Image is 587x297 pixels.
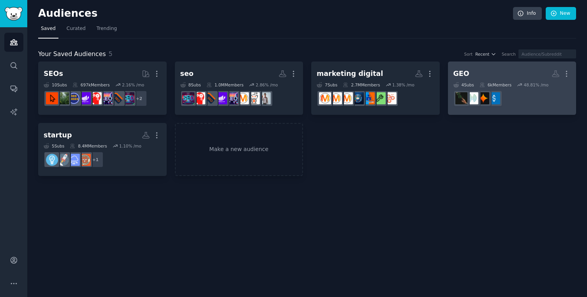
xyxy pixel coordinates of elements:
span: Trending [97,25,117,32]
img: SEO_cases [68,92,80,104]
img: bigseo [204,92,216,104]
div: 4 Sub s [453,82,474,88]
img: DigitalMarketing [237,92,249,104]
a: Curated [64,23,88,39]
div: 8.4M Members [70,143,107,149]
a: startup5Subs8.4MMembers1.10% /mo+1EntrepreneurRideAlongSaaSstartupsEntrepreneur [38,123,167,176]
input: Audience/Subreddit [518,49,576,58]
div: 697k Members [72,82,110,88]
span: Your Saved Audiences [38,49,106,59]
div: startup [44,130,72,140]
div: marketing digital [317,69,383,79]
img: SEO_Digital_Marketing [226,92,238,104]
img: SaaS [68,154,80,166]
div: + 2 [131,90,147,107]
div: 48.81 % /mo [524,82,549,88]
span: Curated [67,25,86,32]
a: GEO4Subs6kMembers48.81% /moAISearchLabGenerativeEngineGenEngineOptimizationGEO_optimization [448,62,576,115]
button: Recent [475,51,496,57]
img: GoogleSearchConsole [46,92,58,104]
img: GummySearch logo [5,7,23,21]
div: 2.86 % /mo [256,82,278,88]
img: GrowthHacking [384,92,397,104]
a: Saved [38,23,58,39]
h2: Audiences [38,7,513,20]
div: 2.7M Members [343,82,380,88]
a: seo8Subs1.0MMembers2.86% /moBacklinkSEOlocalseoDigitalMarketingSEO_Digital_Marketingseogrowthbigs... [175,62,303,115]
img: AISearchLab [488,92,500,104]
div: 6k Members [479,82,511,88]
a: marketing digital7Subs2.7MMembers1.38% /moGrowthHackinggrowthDigitalMarketingHackdigital_marketin... [311,62,440,115]
img: startups [57,154,69,166]
span: 5 [109,50,113,58]
img: GEO_optimization [455,92,467,104]
img: bigseo [111,92,123,104]
img: SEO_Digital_Marketing [100,92,113,104]
img: DigitalMarketingHack [363,92,375,104]
img: SEO [182,92,194,104]
div: SEOs [44,69,63,79]
div: Search [502,51,516,57]
img: AskMarketing [330,92,342,104]
div: seo [180,69,194,79]
span: Saved [41,25,56,32]
div: 7 Sub s [317,82,337,88]
div: 5 Sub s [44,143,64,149]
div: 1.10 % /mo [119,143,141,149]
img: BacklinkSEO [259,92,271,104]
div: 10 Sub s [44,82,67,88]
div: + 1 [87,151,104,168]
img: localseo [248,92,260,104]
img: Entrepreneur [46,154,58,166]
img: seogrowth [215,92,227,104]
img: GenEngineOptimization [466,92,478,104]
div: 1.38 % /mo [392,82,414,88]
a: Trending [94,23,120,39]
img: digital_marketing [352,92,364,104]
a: New [546,7,576,20]
a: Info [513,7,542,20]
img: marketing [341,92,353,104]
div: 2.16 % /mo [122,82,144,88]
div: Sort [464,51,473,57]
img: TechSEO [193,92,205,104]
img: TechSEO [90,92,102,104]
img: SEO [122,92,134,104]
img: Local_SEO [57,92,69,104]
img: GenerativeEngine [477,92,489,104]
div: GEO [453,69,469,79]
img: DigitalMarketing [319,92,331,104]
span: Recent [475,51,489,57]
img: EntrepreneurRideAlong [79,154,91,166]
div: 8 Sub s [180,82,201,88]
div: 1.0M Members [206,82,243,88]
img: seogrowth [79,92,91,104]
a: SEOs10Subs697kMembers2.16% /mo+2SEObigseoSEO_Digital_MarketingTechSEOseogrowthSEO_casesLocal_SEOG... [38,62,167,115]
img: growth [374,92,386,104]
a: Make a new audience [175,123,303,176]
